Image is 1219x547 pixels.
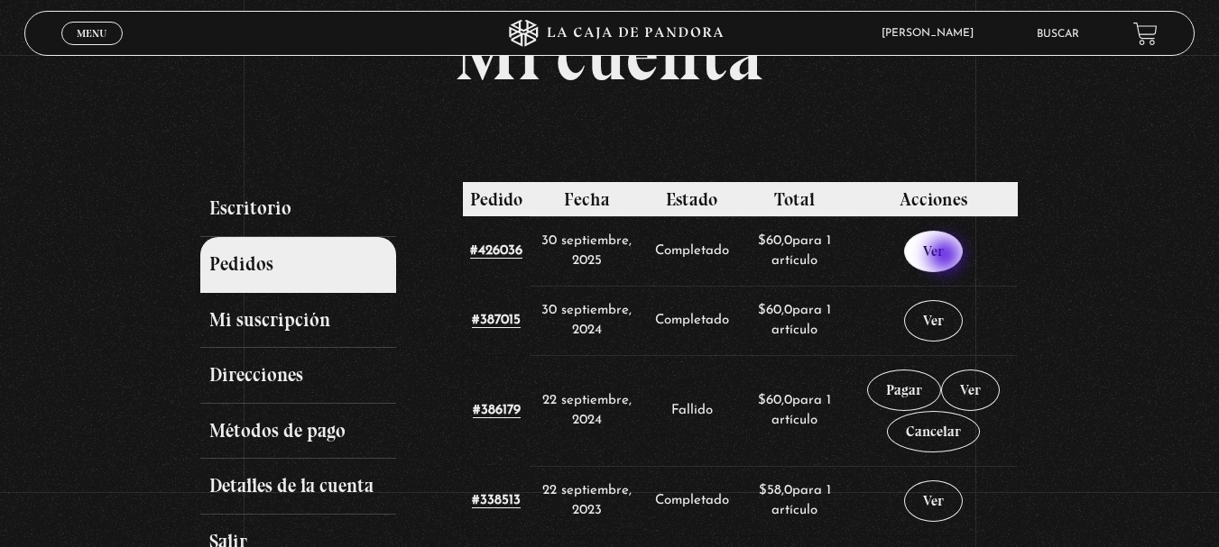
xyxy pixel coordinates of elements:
span: $ [758,394,766,407]
td: Completado [644,216,740,286]
td: Completado [644,466,740,535]
span: $ [759,484,767,497]
span: Menu [77,28,106,39]
td: para 1 artículo [740,216,850,286]
a: Direcciones [200,348,397,404]
span: Acciones [900,188,967,210]
a: Ver número del pedido 387015 [472,314,521,328]
a: Ver pedido 426036 [904,231,963,272]
span: Fecha [564,188,610,210]
a: Ver número del pedido 386179 [473,404,521,418]
a: Mi suscripción [200,293,397,349]
td: Fallido [644,355,740,466]
td: Completado [644,286,740,355]
span: 60,0 [758,394,792,407]
span: Total [774,188,815,210]
time: 22 septiembre, 2024 [542,394,632,428]
span: 58,0 [759,484,792,497]
a: Métodos de pago [200,404,397,460]
span: $ [758,304,766,317]
span: $ [758,234,766,248]
time: 22 septiembre, 2023 [542,484,632,518]
a: Ver pedido 387015 [904,300,963,342]
a: Ver número del pedido 338513 [472,494,521,508]
a: Cancelar pedido 386179 [887,411,980,452]
a: Ver número del pedido 426036 [470,244,522,259]
span: Estado [666,188,717,210]
a: Pedidos [200,237,397,293]
h1: Mi cuenta [200,19,1020,91]
span: 60,0 [758,234,792,248]
time: 30 septiembre, 2024 [541,304,632,338]
time: 30 septiembre, 2025 [541,234,632,269]
a: Detalles de la cuenta [200,459,397,515]
a: View your shopping cart [1133,22,1158,46]
span: Pedido [470,188,522,210]
a: Pagar el pedido 386179 [867,369,941,411]
a: Ver pedido 338513 [904,480,963,522]
td: para 1 artículo [740,286,850,355]
a: Escritorio [200,181,397,237]
td: para 1 artículo [740,466,850,535]
span: Cerrar [70,43,113,56]
span: [PERSON_NAME] [873,28,992,39]
a: Ver pedido 386179 [941,369,1000,411]
span: 60,0 [758,304,792,317]
td: para 1 artículo [740,355,850,466]
a: Buscar [1037,29,1079,40]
